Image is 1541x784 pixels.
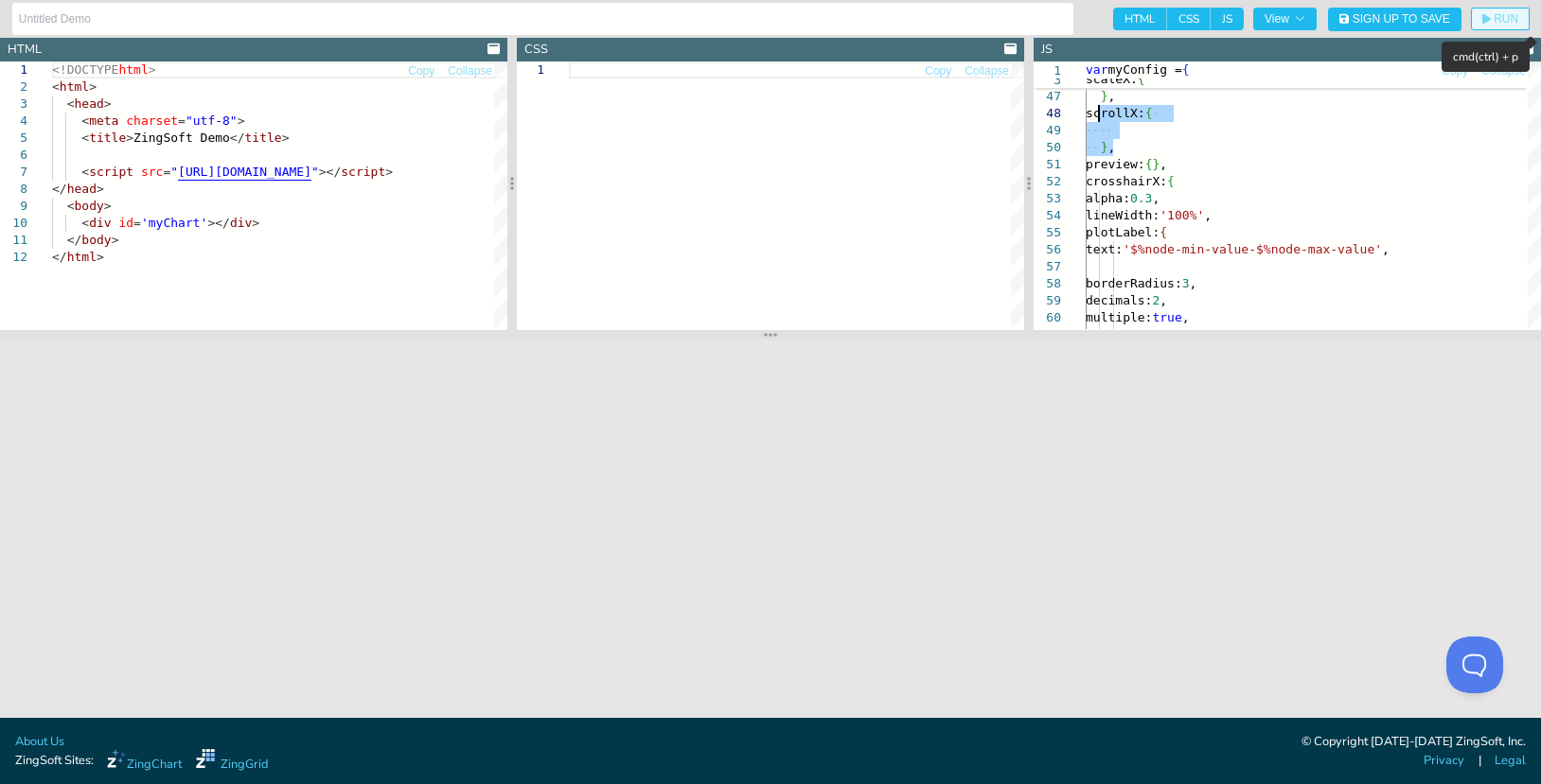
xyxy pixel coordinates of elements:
[1167,174,1175,188] span: {
[1034,309,1061,326] div: 60
[1160,208,1204,222] span: '100%'
[15,752,94,770] span: ZingSoft Sites:
[118,216,133,230] span: id
[178,113,186,128] span: =
[15,733,64,751] a: About Us
[1086,293,1152,307] span: decimals:
[1086,327,1160,341] span: placement:
[1041,41,1053,59] div: JS
[238,113,245,128] span: >
[107,749,182,774] a: ZingChart
[1123,242,1382,256] span: '$%node-min-value-$%node-max-value'
[447,62,493,80] button: Collapse
[1107,62,1181,77] span: myConfig =
[1211,8,1244,30] span: JS
[1034,62,1061,79] span: 1
[1138,72,1145,86] span: {
[1101,140,1108,154] span: }
[52,182,67,196] span: </
[1453,49,1518,64] span: cmd(ctrl) + p
[97,250,104,264] span: >
[245,131,282,145] span: title
[964,62,1010,80] button: Collapse
[1160,327,1233,341] span: 'node-top'
[385,165,393,179] span: >
[1495,752,1526,770] a: Legal
[67,199,75,213] span: <
[1302,733,1526,752] div: © Copyright [DATE]-[DATE] ZingSoft, Inc.
[112,233,119,247] span: >
[8,41,42,59] div: HTML
[97,182,104,196] span: >
[1382,242,1390,256] span: ,
[1034,207,1061,224] div: 54
[1034,258,1061,275] div: 57
[1152,310,1181,324] span: true
[1204,208,1212,222] span: ,
[1182,62,1190,77] span: {
[1034,275,1061,292] div: 58
[1152,191,1160,205] span: ,
[81,113,89,128] span: <
[1034,326,1061,343] div: 61
[1152,157,1160,171] span: }
[163,165,170,179] span: =
[1086,310,1152,324] span: multiple:
[1494,13,1518,25] span: RUN
[1086,276,1182,290] span: borderRadius:
[1446,636,1503,693] iframe: Toggle Customer Support
[1034,173,1061,190] div: 52
[1145,157,1153,171] span: {
[52,79,60,94] span: <
[1086,72,1138,86] span: scaleX:
[319,165,341,179] span: ></
[1145,106,1153,120] span: {
[141,165,163,179] span: src
[1182,310,1190,324] span: ,
[1034,224,1061,241] div: 55
[925,65,951,77] span: Copy
[311,165,319,179] span: "
[1086,225,1160,239] span: plotLabel:
[1160,293,1167,307] span: ,
[1034,105,1061,122] div: 48
[1086,208,1160,222] span: lineWidth:
[1442,65,1468,77] span: Copy
[52,250,67,264] span: </
[104,96,112,111] span: >
[448,65,492,77] span: Collapse
[924,62,952,80] button: Copy
[74,199,103,213] span: body
[89,113,118,128] span: meta
[60,79,89,94] span: html
[1034,122,1061,139] div: 49
[19,4,1067,34] input: Untitled Demo
[81,216,89,230] span: <
[89,131,126,145] span: title
[1034,241,1061,258] div: 56
[67,182,97,196] span: head
[524,41,548,59] div: CSS
[133,131,230,145] span: ZingSoft Demo
[1190,276,1197,290] span: ,
[1113,8,1167,30] span: HTML
[230,131,245,145] span: </
[1086,191,1130,205] span: alpha:
[965,65,1009,77] span: Collapse
[1265,13,1305,25] span: View
[81,233,111,247] span: body
[1034,72,1061,89] span: 3
[1086,106,1145,120] span: scrollX:
[67,250,97,264] span: html
[133,216,141,230] span: =
[1160,225,1167,239] span: {
[118,62,148,77] span: html
[230,216,252,230] span: div
[89,165,133,179] span: script
[1424,752,1464,770] a: Privacy
[1160,157,1167,171] span: ,
[1152,293,1160,307] span: 2
[1034,88,1061,105] div: 47
[1107,140,1115,154] span: ,
[196,749,268,774] a: ZingGrid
